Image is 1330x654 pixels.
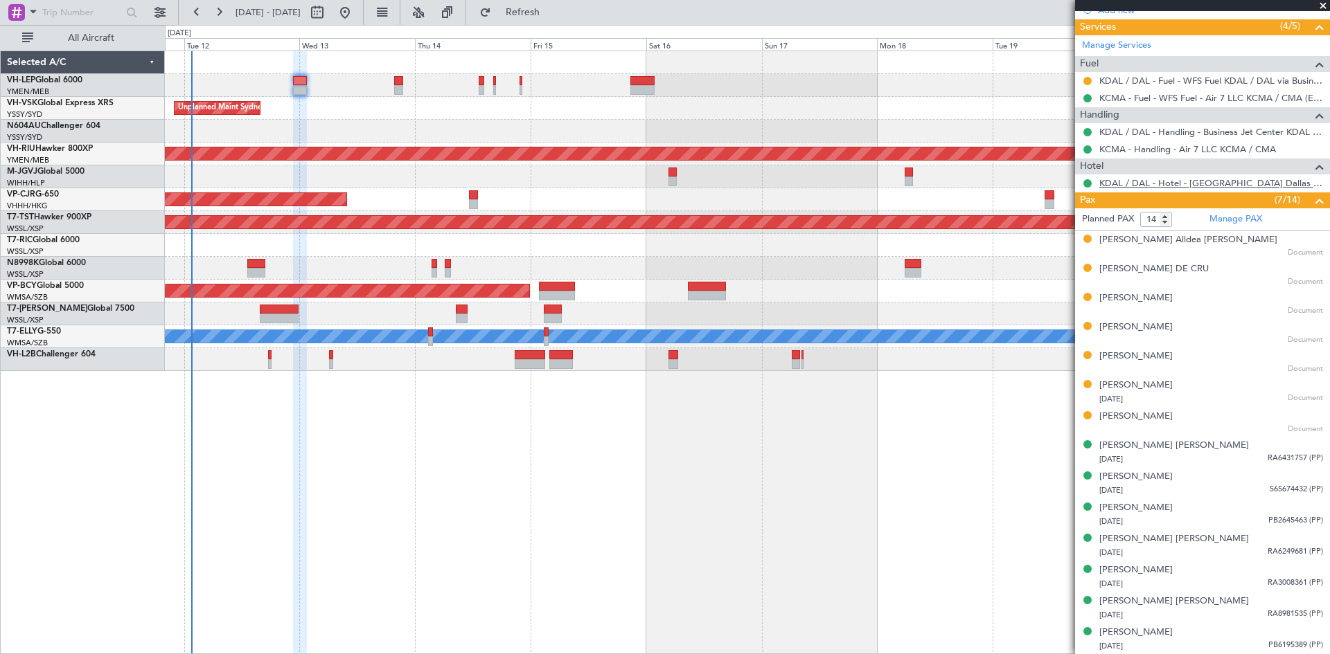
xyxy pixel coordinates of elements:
[415,38,531,51] div: Thu 14
[1280,19,1300,33] span: (4/5)
[36,33,146,43] span: All Aircraft
[7,236,80,244] a: T7-RICGlobal 6000
[1099,626,1173,639] div: [PERSON_NAME]
[1288,247,1323,259] span: Document
[7,213,91,221] a: T7-TSTHawker 900XP
[646,38,762,51] div: Sat 16
[473,1,556,24] button: Refresh
[531,38,646,51] div: Fri 15
[236,6,301,19] span: [DATE] - [DATE]
[7,338,48,348] a: WMSA/SZB
[7,167,85,176] a: M-JGVJGlobal 5000
[7,350,36,358] span: VH-L2B
[7,145,35,153] span: VH-RIU
[1099,143,1276,155] a: KCMA - Handling - Air 7 LLC KCMA / CMA
[1099,485,1123,496] span: [DATE]
[7,76,35,84] span: VH-LEP
[7,109,42,120] a: YSSY/SYD
[7,259,39,267] span: N8998K
[42,2,122,23] input: Trip Number
[1099,291,1173,305] div: [PERSON_NAME]
[1099,320,1173,334] div: [PERSON_NAME]
[1099,516,1123,527] span: [DATE]
[1099,262,1209,276] div: [PERSON_NAME] DE CRU
[7,76,82,84] a: VH-LEPGlobal 6000
[7,305,87,313] span: T7-[PERSON_NAME]
[7,282,84,290] a: VP-BCYGlobal 5000
[7,350,96,358] a: VH-L2BChallenger 604
[7,178,45,188] a: WIHH/HLP
[1099,532,1249,546] div: [PERSON_NAME] [PERSON_NAME]
[168,28,191,39] div: [DATE]
[7,213,34,221] span: T7-TST
[1288,334,1323,346] span: Document
[1099,349,1173,363] div: [PERSON_NAME]
[7,259,86,267] a: N8998KGlobal 6000
[7,292,48,302] a: WMSA/SZB
[7,236,33,244] span: T7-RIC
[7,327,61,336] a: T7-ELLYG-550
[1082,39,1151,53] a: Manage Services
[877,38,993,51] div: Mon 18
[1099,610,1123,620] span: [DATE]
[7,190,59,199] a: VP-CJRG-650
[1099,92,1323,104] a: KCMA - Fuel - WFS Fuel - Air 7 LLC KCMA / CMA (EJ Asia Only)
[1080,158,1103,174] span: Hotel
[494,8,552,17] span: Refresh
[7,282,37,290] span: VP-BCY
[1099,75,1323,87] a: KDAL / DAL - Fuel - WFS Fuel KDAL / DAL via Business Jet Center (EJ Asia Only)
[1099,501,1173,515] div: [PERSON_NAME]
[1270,484,1323,496] span: 565674432 (PP)
[1080,192,1095,208] span: Pax
[7,132,42,143] a: YSSY/SYD
[1082,212,1134,226] label: Planned PAX
[1099,439,1249,453] div: [PERSON_NAME] [PERSON_NAME]
[7,201,48,211] a: VHHH/HKG
[1080,19,1116,35] span: Services
[1099,410,1173,424] div: [PERSON_NAME]
[7,305,134,313] a: T7-[PERSON_NAME]Global 7500
[7,167,37,176] span: M-JGVJ
[184,38,300,51] div: Tue 12
[1099,454,1123,464] span: [DATE]
[1099,126,1323,138] a: KDAL / DAL - Handling - Business Jet Center KDAL / DAL
[1080,56,1099,72] span: Fuel
[1099,379,1173,392] div: [PERSON_NAME]
[1099,579,1123,589] span: [DATE]
[7,190,35,199] span: VP-CJR
[1288,276,1323,288] span: Document
[1099,470,1173,484] div: [PERSON_NAME]
[7,315,44,325] a: WSSL/XSP
[1099,233,1277,247] div: [PERSON_NAME] Alldea [PERSON_NAME]
[15,27,150,49] button: All Aircraft
[1099,177,1323,189] a: KDAL / DAL - Hotel - [GEOGRAPHIC_DATA] Dallas Love Field KDAL / DAL
[7,99,37,107] span: VH-VSK
[1268,515,1323,527] span: PB2645463 (PP)
[1268,546,1323,558] span: RA6249681 (PP)
[1268,639,1323,651] span: PB6195389 (PP)
[1099,641,1123,651] span: [DATE]
[7,269,44,280] a: WSSL/XSP
[7,122,41,130] span: N604AU
[1099,394,1123,404] span: [DATE]
[7,122,100,130] a: N604AUChallenger 604
[7,246,44,257] a: WSSL/XSP
[1288,305,1323,317] span: Document
[1288,392,1323,404] span: Document
[1288,363,1323,375] span: Document
[1099,547,1123,558] span: [DATE]
[7,155,49,165] a: YMEN/MEB
[1288,424,1323,435] span: Document
[7,224,44,234] a: WSSL/XSP
[1268,577,1323,589] span: RA3008361 (PP)
[299,38,415,51] div: Wed 13
[1268,608,1323,620] span: RA8981535 (PP)
[1099,563,1173,577] div: [PERSON_NAME]
[7,87,49,97] a: YMEN/MEB
[1099,594,1249,608] div: [PERSON_NAME] [PERSON_NAME]
[1080,107,1119,123] span: Handling
[7,145,93,153] a: VH-RIUHawker 800XP
[1268,453,1323,464] span: RA6431757 (PP)
[762,38,878,51] div: Sun 17
[178,98,348,118] div: Unplanned Maint Sydney ([PERSON_NAME] Intl)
